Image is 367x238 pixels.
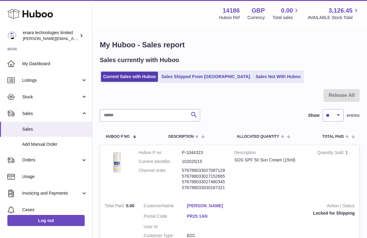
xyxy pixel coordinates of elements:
strong: GBP [252,6,265,15]
strong: Total Paid [105,203,126,210]
label: Show [308,113,320,118]
a: Sales Shipped From [GEOGRAPHIC_DATA] [159,72,252,82]
strong: 14186 [223,6,240,15]
td: 1 [313,145,359,198]
strong: Action / Status [240,203,355,210]
span: AVAILABLE Stock Total [308,15,360,21]
span: [PERSON_NAME][EMAIL_ADDRESS][DOMAIN_NAME] [23,36,123,41]
dd: P-1044323 [182,150,225,156]
dt: Huboo P no [139,150,182,156]
strong: Description [234,150,308,157]
span: Total paid [322,135,344,139]
span: Cases [22,207,87,213]
div: SOS SPF 50 Sun Cream (15ml) [234,157,308,163]
a: PR25 1AN [187,213,230,219]
dt: Name [144,203,187,210]
span: 0.00 [281,6,293,15]
span: Invoicing and Payments [22,190,81,196]
span: Listings [22,77,81,83]
span: Sales [22,111,81,117]
strong: Quantity Sold [317,150,345,157]
span: 3,126.45 [329,6,353,15]
span: Huboo P no [106,135,130,139]
a: 3,126.45 AVAILABLE Stock Total [308,6,360,21]
span: Usage [22,174,87,180]
img: 1746804158.jpg [105,150,129,174]
img: Dee@enara.co [7,31,17,40]
a: Current Sales with Huboo [101,72,158,82]
a: 0.00 Total sales [272,6,300,21]
dd: 102020/15 [182,159,225,165]
div: Locked for Shipping [240,210,355,216]
span: Total sales [272,15,300,21]
span: Sales [22,126,87,132]
dd: 576788033027087129 576788033027152665 576788033027480345 576788033030167321 [182,168,225,191]
span: Stock [22,94,81,100]
a: Log out [7,215,85,226]
span: Description [168,135,194,139]
h2: Sales currently with Huboo [100,56,179,64]
h1: My Huboo - Sales report [100,40,360,50]
a: Sales Not With Huboo [253,72,303,82]
span: 0.00 [126,203,134,208]
div: Currency [248,15,265,21]
span: Add Manual Order [22,141,87,147]
dt: User Id [144,224,187,230]
span: My Dashboard [22,61,87,67]
span: ALLOCATED Quantity [237,135,279,139]
span: Orders [22,157,81,163]
dt: Postal Code [144,213,187,221]
a: [PERSON_NAME] [187,203,230,209]
dt: Current identifier [139,159,182,165]
span: entries [347,113,360,118]
div: enara technologies limited [23,30,78,42]
span: Customer [144,203,163,208]
dt: Channel order [139,168,182,191]
div: Huboo Ref [219,15,240,21]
